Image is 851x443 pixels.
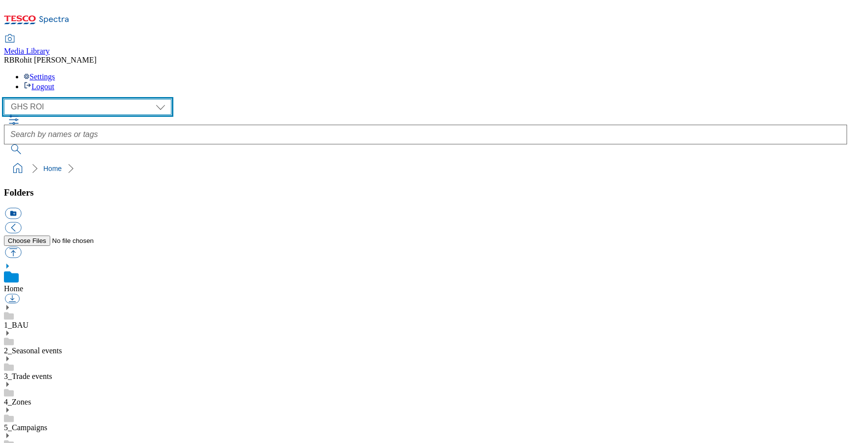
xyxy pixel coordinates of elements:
h3: Folders [4,187,847,198]
a: 4_Zones [4,398,31,406]
a: Home [43,165,62,172]
a: 3_Trade events [4,372,52,380]
a: 5_Campaigns [4,423,47,432]
a: Home [4,284,23,293]
a: 2_Seasonal events [4,346,62,355]
input: Search by names or tags [4,125,847,144]
a: 1_BAU [4,321,29,329]
span: Media Library [4,47,50,55]
a: Settings [24,72,55,81]
a: home [10,161,26,176]
a: Media Library [4,35,50,56]
a: Logout [24,82,54,91]
nav: breadcrumb [4,159,847,178]
span: RB [4,56,14,64]
span: Rohit [PERSON_NAME] [14,56,97,64]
